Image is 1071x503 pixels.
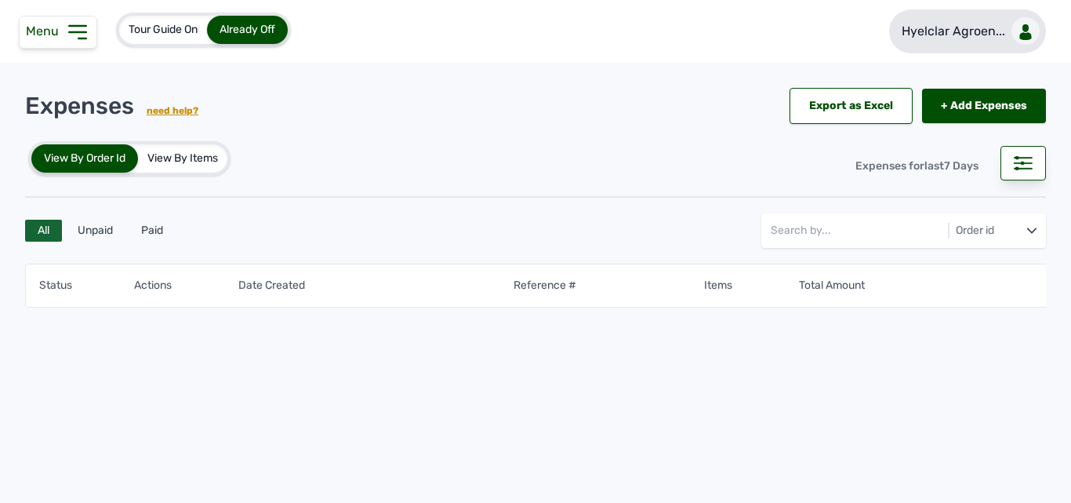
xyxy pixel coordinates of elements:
a: Hyelclar Agroen... [889,9,1046,53]
div: Expenses [25,92,198,120]
span: Menu [26,24,65,38]
th: Status [38,277,133,294]
span: Already Off [220,23,275,36]
p: Hyelclar Agroen... [902,22,1005,41]
span: last [924,159,944,173]
div: All [25,220,62,242]
a: + Add Expenses [922,89,1046,123]
th: Date Created [238,277,513,294]
span: Tour Guide On [129,23,198,36]
div: View By Items [138,144,227,173]
th: Reference # [513,277,703,294]
th: Items [703,277,798,294]
th: Actions [133,277,228,294]
input: Search by... [771,213,997,248]
div: Unpaid [65,220,125,242]
div: Order id [953,223,997,239]
div: Paid [129,220,176,242]
div: Export as Excel [790,88,913,124]
div: Expenses for 7 Days [843,149,991,184]
a: need help? [147,105,198,116]
div: View By Order Id [31,144,138,173]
